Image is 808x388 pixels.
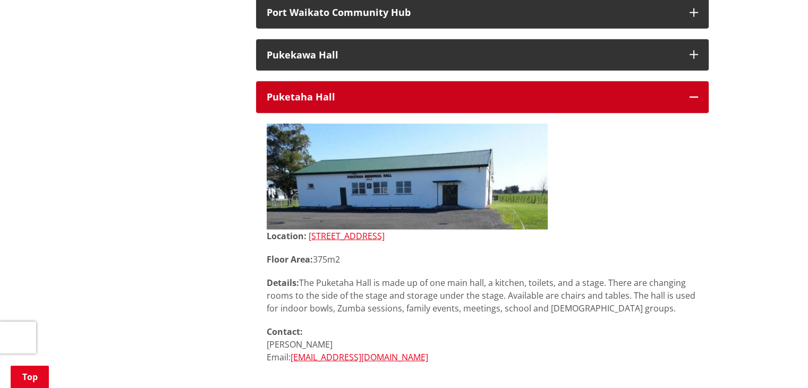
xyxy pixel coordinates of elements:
strong: Contact: [267,326,303,338]
a: Top [11,366,49,388]
p: The Puketaha Hall is made up of one main hall, a kitchen, toilets, and a stage. There are changin... [267,276,698,315]
a: [EMAIL_ADDRESS][DOMAIN_NAME] [291,351,428,363]
strong: Location: [267,230,307,242]
button: Puketaha Hall [256,81,709,113]
p: [PERSON_NAME] Email: [267,338,698,364]
h3: Pukekawa Hall [267,50,679,61]
img: Puketaha-Hall-2 [267,124,548,230]
a: [STREET_ADDRESS] [309,230,385,242]
button: Pukekawa Hall [256,39,709,71]
iframe: Messenger Launcher [759,343,797,382]
h3: Port Waikato Community Hub [267,7,679,18]
strong: Details: [267,277,299,289]
h3: Puketaha Hall [267,92,679,103]
strong: Floor Area: [267,254,313,265]
p: 375m2 [267,253,698,266]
